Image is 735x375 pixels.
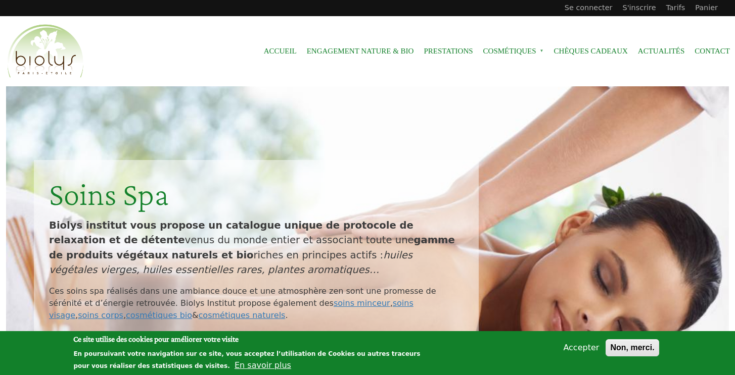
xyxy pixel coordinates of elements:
strong: Biolys institut vous propose un catalogue unique de protocole de relaxation et de détente [49,220,414,246]
a: soins corps [78,310,123,320]
a: soins minceur [334,298,390,308]
span: » [540,49,544,53]
a: Chèques cadeaux [554,40,628,63]
button: Accepter [559,342,603,354]
a: Contact [695,40,730,63]
p: En poursuivant votre navigation sur ce site, vous acceptez l’utilisation de Cookies ou autres tra... [73,350,420,369]
span: Cosmétiques [483,40,544,63]
p: venus du monde entier et associant toute une riches en principes actifs : [49,218,464,277]
a: Prestations [424,40,473,63]
a: cosmétiques bio [126,310,192,320]
img: Accueil [5,23,86,80]
button: En savoir plus [235,359,291,371]
a: cosmétiques naturels [199,310,286,320]
a: Actualités [638,40,685,63]
div: Soins Spa [49,175,464,214]
button: Non, merci. [606,339,659,356]
a: Engagement Nature & Bio [307,40,414,63]
p: Ces soins spa réalisés dans une ambiance douce et une atmosphère zen sont une promesse de sérénit... [49,285,464,322]
strong: gamme de produits végétaux naturels et bio [49,234,455,260]
h2: Ce site utilise des cookies pour améliorer votre visite [73,334,426,345]
a: Accueil [264,40,297,63]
